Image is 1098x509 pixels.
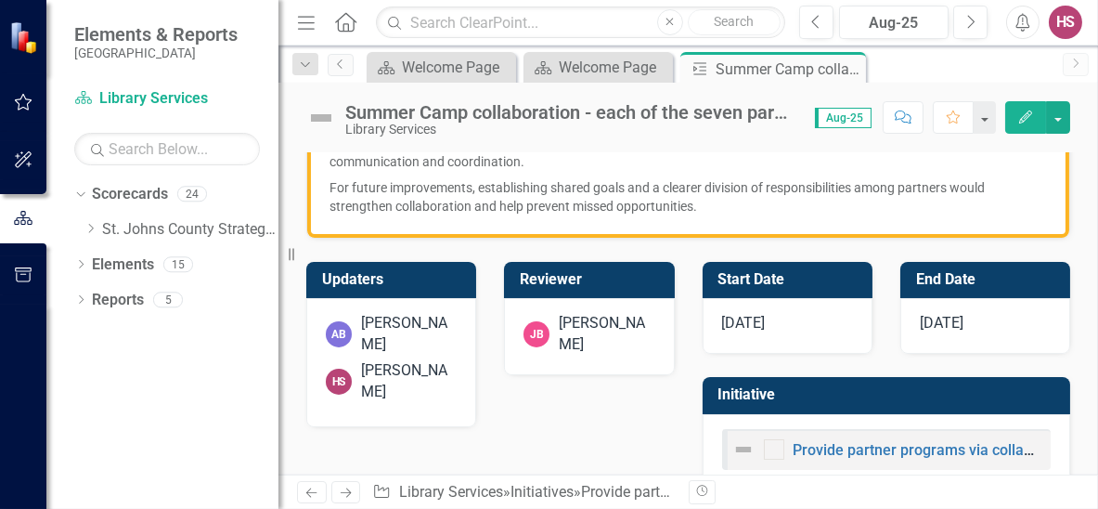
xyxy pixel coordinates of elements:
[361,313,457,356] div: [PERSON_NAME]
[9,21,42,54] img: ClearPoint Strategy
[329,175,1047,215] p: For future improvements, establishing shared goals and a clearer division of responsibilities amo...
[815,108,872,128] span: Aug-25
[163,256,193,272] div: 15
[371,56,511,79] a: Welcome Page
[326,321,352,347] div: AB
[916,271,1061,288] h3: End Date
[74,23,238,46] span: Elements & Reports
[716,58,861,81] div: Summer Camp collaboration - each of the seven parks & rec camps will receive one library visit fr...
[92,184,168,205] a: Scorecards
[399,483,503,501] a: Library Services
[361,360,457,403] div: [PERSON_NAME]
[153,292,183,307] div: 5
[722,314,766,332] span: [DATE]
[718,271,863,288] h3: Start Date
[1049,6,1082,39] button: HS
[688,9,781,35] button: Search
[528,56,668,79] a: Welcome Page
[510,483,574,501] a: Initiatives
[74,46,238,60] small: [GEOGRAPHIC_DATA]
[306,103,336,133] img: Not Defined
[839,6,949,39] button: Aug-25
[177,187,207,202] div: 24
[345,123,796,137] div: Library Services
[402,56,511,79] div: Welcome Page
[520,271,665,288] h3: Reviewer
[345,102,796,123] div: Summer Camp collaboration - each of the seven parks & rec camps will receive one library visit fr...
[372,482,674,503] div: » » »
[102,219,278,241] a: St. Johns County Strategic Plan
[92,254,154,276] a: Elements
[920,314,963,332] span: [DATE]
[74,133,260,165] input: Search Below...
[714,14,754,29] span: Search
[718,386,1062,403] h3: Initiative
[559,313,654,356] div: [PERSON_NAME]
[559,56,668,79] div: Welcome Page
[74,88,260,110] a: Library Services
[322,271,467,288] h3: Updaters
[92,290,144,311] a: Reports
[732,438,755,461] img: Not Defined
[376,7,785,39] input: Search ClearPoint...
[326,369,352,395] div: HS
[523,321,549,347] div: JB
[846,12,942,34] div: Aug-25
